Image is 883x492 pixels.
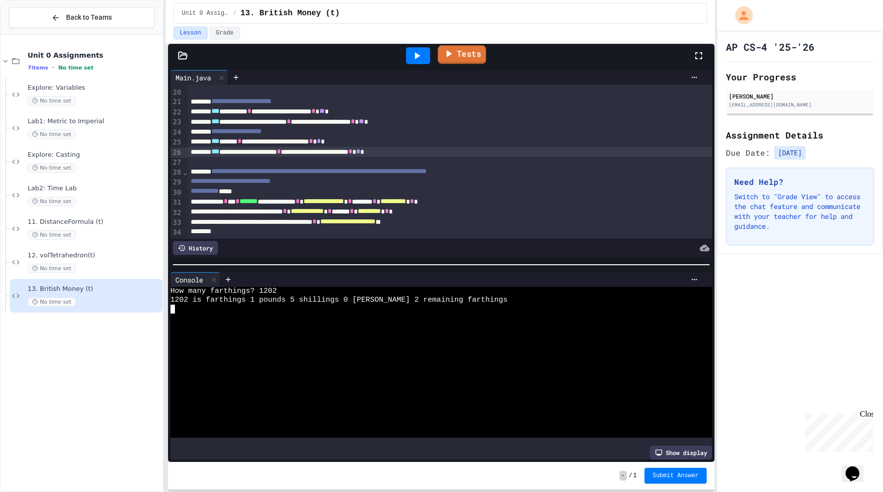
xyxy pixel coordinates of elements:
div: 29 [170,177,183,187]
div: History [173,241,218,255]
div: 26 [170,148,183,158]
div: 32 [170,208,183,218]
button: Back to Teams [9,7,155,28]
div: 24 [170,128,183,138]
h2: Assignment Details [726,128,874,142]
div: 33 [170,218,183,228]
span: No time set [58,65,94,71]
button: Grade [209,27,240,39]
div: 23 [170,117,183,127]
div: 35 [170,238,183,247]
div: 34 [170,228,183,238]
span: 1202 is farthings 1 pounds 5 shillings 0 [PERSON_NAME] 2 remaining farthings [170,296,508,305]
div: 27 [170,158,183,168]
span: Unit 0 Assignments [182,9,229,17]
iframe: chat widget [842,453,873,482]
div: 31 [170,198,183,208]
div: Show display [650,446,712,459]
p: Switch to "Grade View" to access the chat feature and communicate with your teacher for help and ... [734,192,866,231]
span: No time set [28,264,76,273]
div: 21 [170,97,183,107]
button: Submit Answer [645,468,707,484]
div: 30 [170,188,183,198]
span: [DATE] [774,146,806,160]
div: Chat with us now!Close [4,4,68,63]
span: No time set [28,130,76,139]
span: No time set [28,230,76,240]
span: Due Date: [726,147,770,159]
iframe: chat widget [801,410,873,452]
span: Fold line [183,168,188,176]
span: Submit Answer [652,472,699,480]
span: - [619,471,627,481]
div: Console [170,275,208,285]
span: Unit 0 Assignments [28,51,161,60]
span: No time set [28,163,76,173]
div: My Account [725,4,755,27]
div: Main.java [170,70,228,85]
span: Lab1: Metric to Imperial [28,117,161,126]
h3: Need Help? [734,176,866,188]
div: 20 [170,88,183,98]
div: 28 [170,168,183,177]
div: 22 [170,107,183,117]
button: Lesson [173,27,207,39]
span: No time set [28,297,76,307]
a: Tests [438,45,486,64]
span: No time set [28,96,76,105]
span: Back to Teams [66,12,112,23]
div: Main.java [170,72,216,83]
span: 13. British Money (t) [240,7,340,19]
div: [PERSON_NAME] [729,92,871,101]
h2: Your Progress [726,70,874,84]
span: Lab2: Time Lab [28,184,161,193]
span: 12. volTetrahedron(t) [28,251,161,260]
span: How many farthings? 1202 [170,287,277,296]
div: 25 [170,138,183,147]
div: Console [170,272,220,287]
span: 1 [633,472,637,480]
span: / [233,9,237,17]
span: / [629,472,632,480]
span: Explore: Casting [28,151,161,159]
span: 11. DistanceFormula (t) [28,218,161,226]
span: Explore: Variables [28,84,161,92]
h1: AP CS-4 '25-'26 [726,40,815,54]
span: 13. British Money (t) [28,285,161,293]
span: 7 items [28,65,48,71]
div: [EMAIL_ADDRESS][DOMAIN_NAME] [729,101,871,108]
span: • [52,64,54,71]
span: No time set [28,197,76,206]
